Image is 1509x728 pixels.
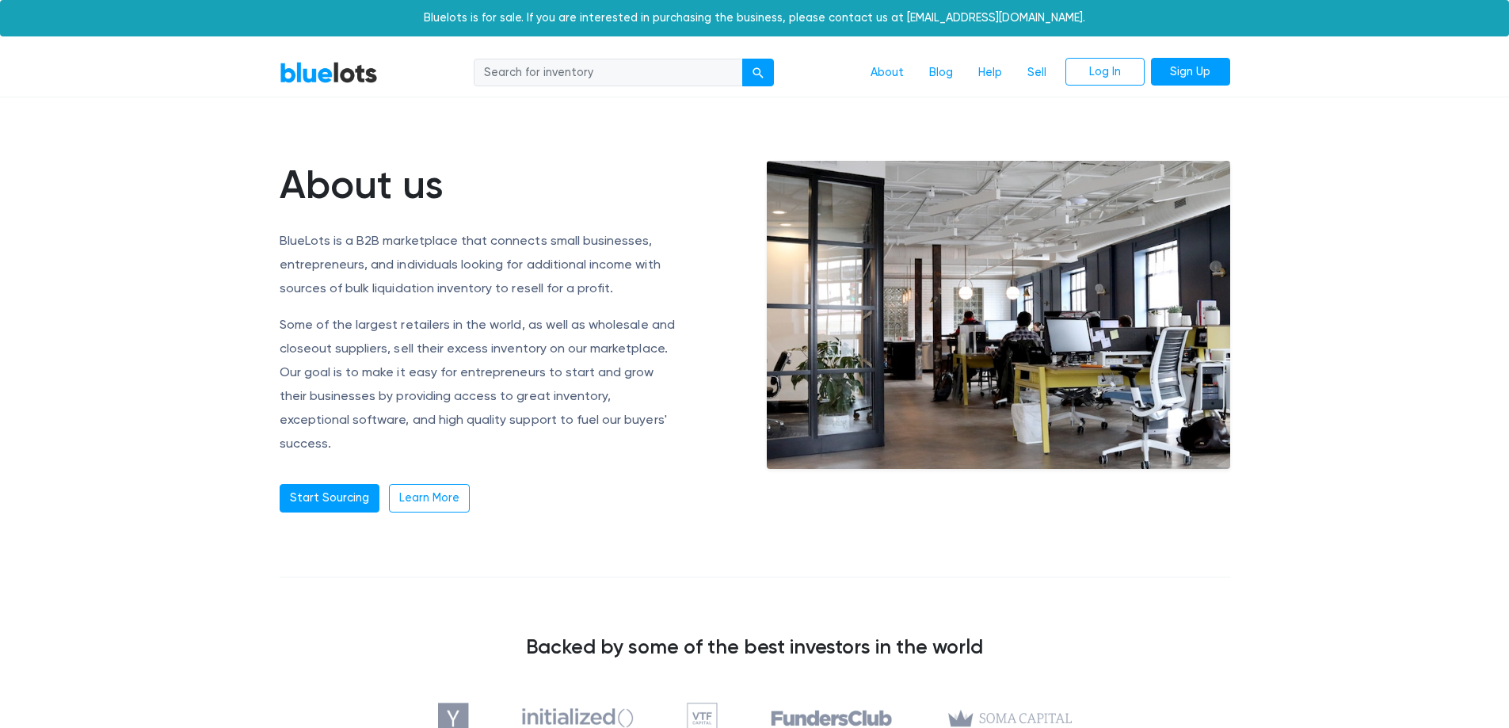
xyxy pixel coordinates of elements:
a: Start Sourcing [280,484,379,513]
img: office-e6e871ac0602a9b363ffc73e1d17013cb30894adc08fbdb38787864bb9a1d2fe.jpg [767,161,1230,470]
a: BlueLots [280,61,378,84]
a: Help [966,58,1015,88]
a: Blog [916,58,966,88]
a: Learn More [389,484,470,513]
a: Sign Up [1151,58,1230,86]
h3: Backed by some of the best investors in the world [280,635,1230,658]
input: Search for inventory [474,59,743,87]
p: Some of the largest retailers in the world, as well as wholesale and closeout suppliers, sell the... [280,313,680,455]
h1: About us [280,161,680,208]
a: About [858,58,916,88]
a: Sell [1015,58,1059,88]
a: Log In [1065,58,1145,86]
p: BlueLots is a B2B marketplace that connects small businesses, entrepreneurs, and individuals look... [280,229,680,300]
